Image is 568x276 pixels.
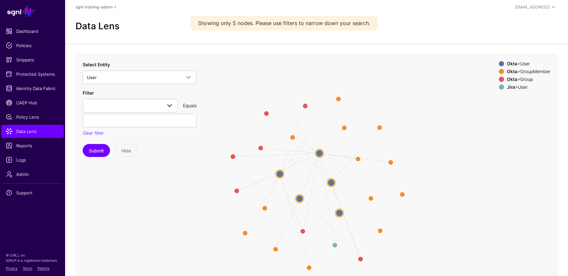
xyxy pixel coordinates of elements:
[37,266,49,270] a: Patents
[1,139,64,152] a: Reports
[6,266,18,270] a: Privacy
[83,130,104,136] a: Clear filter
[83,89,94,96] label: Filter
[507,69,517,74] strong: Okta
[190,16,378,31] div: Showing only 5 nodes. Please use filters to narrow down your search.
[6,190,59,196] span: Support
[506,77,552,82] div: > Group
[23,266,32,270] a: Terms
[507,61,517,66] strong: Okta
[1,96,64,109] a: CAEP Hub
[506,61,552,66] div: > User
[83,61,110,68] label: Select Entity
[6,142,59,149] span: Reports
[1,25,64,38] a: Dashboard
[6,71,59,77] span: Protected Systems
[6,258,59,263] p: SGNL® is a registered trademark
[180,102,199,109] div: Equals
[515,4,550,10] div: [EMAIL_ADDRESS]
[1,39,64,52] a: Policies
[1,53,64,66] a: Snippets
[76,5,116,9] a: sgnl-training-admin-1
[87,75,97,80] span: User
[507,84,515,90] strong: Jira
[4,4,61,18] a: SGNL
[6,157,59,163] span: Logs
[83,144,110,157] button: Submit
[6,57,59,63] span: Snippets
[6,42,59,49] span: Policies
[6,114,59,120] span: Policy Lens
[6,253,59,258] p: © [URL], Inc
[1,168,64,181] a: Admin
[6,28,59,34] span: Dashboard
[6,128,59,135] span: Data Lens
[1,111,64,124] a: Policy Lens
[507,76,517,82] strong: Okta
[1,68,64,81] a: Protected Systems
[76,21,119,32] h2: Data Lens
[1,125,64,138] a: Data Lens
[115,144,137,157] button: Hide
[506,85,552,90] div: > User
[6,171,59,177] span: Admin
[6,99,59,106] span: CAEP Hub
[506,69,552,74] div: > GroupMember
[1,153,64,166] a: Logs
[1,82,64,95] a: Identity Data Fabric
[6,85,59,92] span: Identity Data Fabric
